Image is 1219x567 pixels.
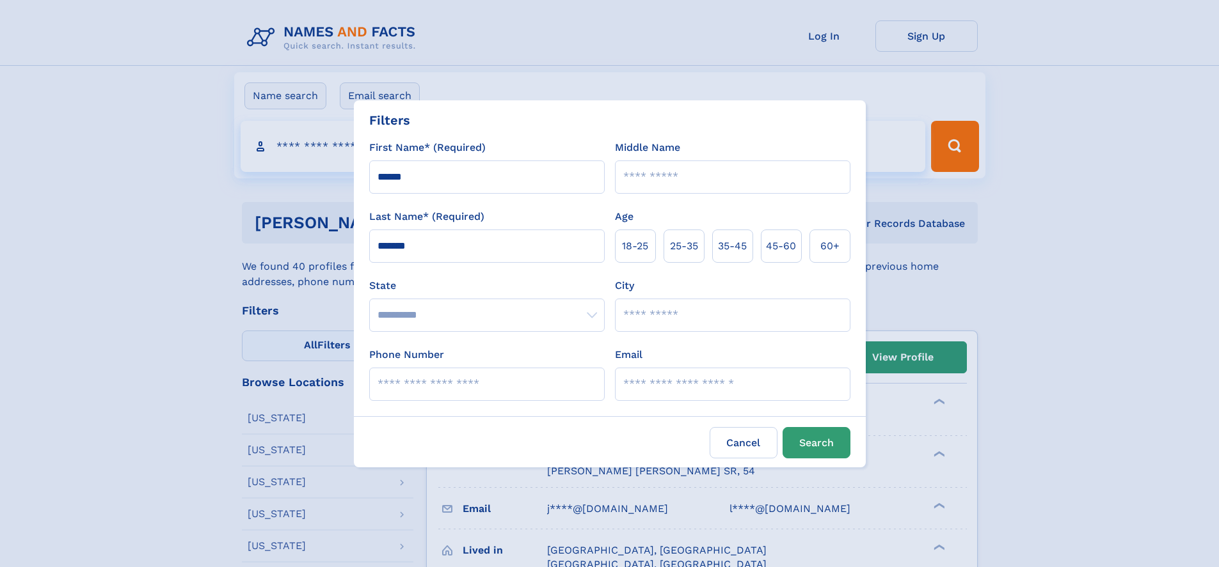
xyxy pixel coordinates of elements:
span: 60+ [820,238,840,254]
span: 18‑25 [622,238,648,254]
span: 35‑45 [718,238,747,254]
label: Age [615,209,633,224]
span: 45‑60 [766,238,796,254]
label: Phone Number [369,347,444,362]
label: Last Name* (Required) [369,209,484,224]
button: Search [783,427,850,458]
label: First Name* (Required) [369,140,486,155]
div: Filters [369,111,410,130]
span: 25‑35 [670,238,698,254]
label: State [369,278,605,293]
label: Middle Name [615,140,680,155]
label: Email [615,347,642,362]
label: City [615,278,634,293]
label: Cancel [710,427,777,458]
